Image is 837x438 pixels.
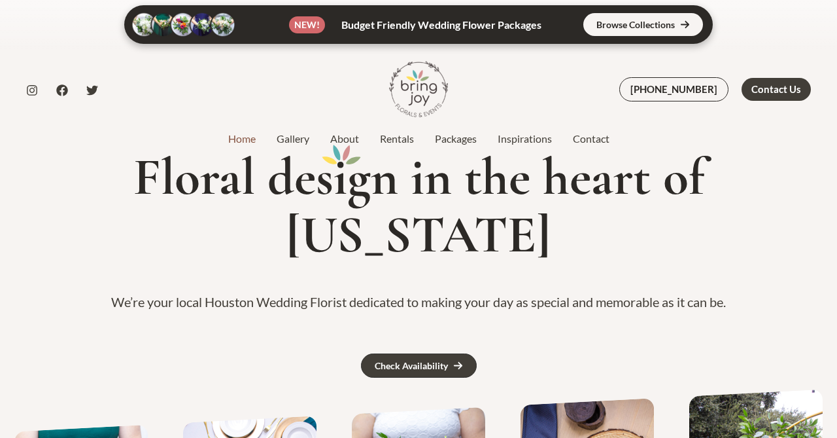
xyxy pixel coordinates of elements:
a: Home [218,131,266,147]
a: [PHONE_NUMBER] [619,77,728,101]
p: We’re your local Houston Wedding Florist dedicated to making your day as special and memorable as... [16,290,821,314]
a: Instagram [26,84,38,96]
a: About [320,131,369,147]
a: Check Availability [361,354,477,378]
h1: Floral des gn in the heart of [US_STATE] [16,149,821,264]
a: Inspirations [487,131,562,147]
a: Packages [424,131,487,147]
a: Gallery [266,131,320,147]
a: Twitter [86,84,98,96]
nav: Site Navigation [218,129,620,149]
a: Facebook [56,84,68,96]
mark: i [333,149,347,206]
a: Contact Us [742,78,811,101]
div: Check Availability [375,361,448,371]
a: Contact [562,131,620,147]
img: Bring Joy [389,60,448,119]
a: Rentals [369,131,424,147]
